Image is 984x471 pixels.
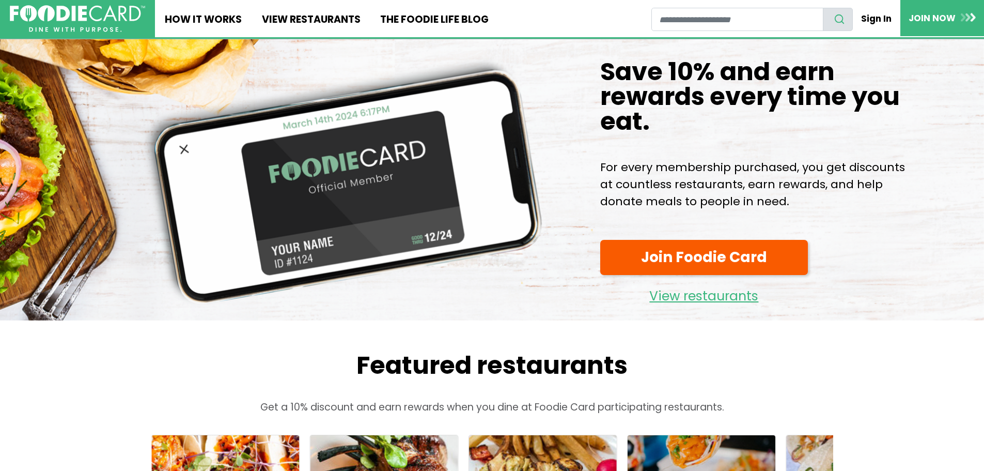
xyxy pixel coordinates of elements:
a: Join Foodie Card [600,240,808,276]
a: View restaurants [600,280,808,307]
img: FoodieCard; Eat, Drink, Save, Donate [10,5,145,33]
input: restaurant search [651,8,823,31]
a: Sign In [853,7,900,30]
p: Get a 10% discount and earn rewards when you dine at Foodie Card participating restaurants. [131,400,854,415]
h2: Featured restaurants [131,351,854,381]
h1: Save 10% and earn rewards every time you eat. [600,59,905,134]
p: For every membership purchased, you get discounts at countless restaurants, earn rewards, and hel... [600,159,905,210]
button: search [823,8,853,31]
